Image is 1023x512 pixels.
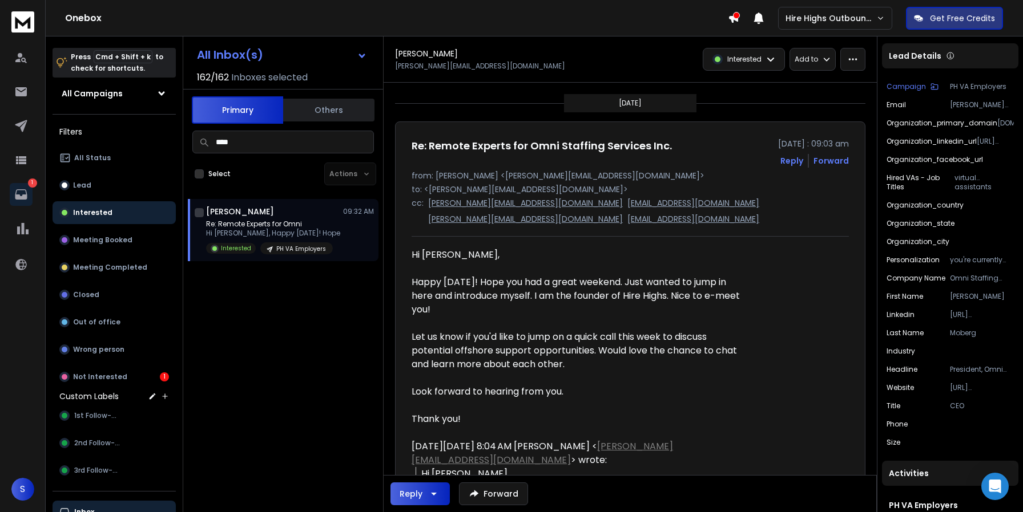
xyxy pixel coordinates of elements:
[950,255,1014,265] p: you're currently employing virtual assistants from the [GEOGRAPHIC_DATA].
[887,82,939,91] button: Campaign
[53,338,176,361] button: Wrong person
[53,124,176,140] h3: Filters
[950,100,1014,109] p: [PERSON_NAME][EMAIL_ADDRESS][DOMAIN_NAME]
[11,478,34,501] button: S
[390,482,450,505] button: Reply
[887,137,977,146] p: organization_linkedin_url
[53,174,176,197] button: Lead
[74,411,120,420] span: 1st Follow-up
[887,201,964,210] p: organization_country
[412,440,745,467] div: [DATE][DATE] 8:04 AM [PERSON_NAME] < > wrote:
[53,82,176,105] button: All Campaigns
[887,328,924,338] p: Last Name
[950,310,1014,319] p: [URL][DOMAIN_NAME][PERSON_NAME]
[882,461,1018,486] div: Activities
[208,169,231,178] label: Select
[73,235,132,245] p: Meeting Booked
[887,401,900,411] p: title
[412,440,673,466] a: [PERSON_NAME][EMAIL_ADDRESS][DOMAIN_NAME]
[889,499,1012,511] h1: PH VA Employers
[11,11,34,32] img: logo
[428,197,623,209] p: [PERSON_NAME][EMAIL_ADDRESS][DOMAIN_NAME]
[73,181,91,190] p: Lead
[412,197,424,225] p: cc:
[53,283,176,306] button: Closed
[780,155,803,166] button: Reply
[53,365,176,388] button: Not Interested1
[412,248,745,426] div: Hi [PERSON_NAME],
[950,82,1014,91] p: PH VA Employers
[887,383,914,392] p: website
[73,372,127,381] p: Not Interested
[887,310,915,319] p: linkedin
[795,55,818,64] p: Add to
[53,459,176,482] button: 3rd Follow-up
[950,383,1014,392] p: [URL][DOMAIN_NAME]
[887,438,900,447] p: size
[412,138,672,154] h1: Re: Remote Experts for Omni Staffing Services Inc.
[950,292,1014,301] p: [PERSON_NAME]
[813,155,849,166] div: Forward
[53,404,176,427] button: 1st Follow-up
[73,290,99,299] p: Closed
[65,11,728,25] h1: Onebox
[906,7,1003,30] button: Get Free Credits
[887,219,954,228] p: organization_state
[930,13,995,24] p: Get Free Credits
[276,245,326,253] p: PH VA Employers
[950,401,1014,411] p: CEO
[59,391,119,402] h3: Custom Labels
[887,420,908,429] p: Phone
[221,244,251,253] p: Interested
[10,183,33,206] a: 1
[395,48,458,59] h1: [PERSON_NAME]
[206,220,340,229] p: Re: Remote Experts for Omni
[53,201,176,224] button: Interested
[412,385,745,399] div: Look forward to hearing from you.
[412,412,745,426] div: Thank you!
[627,197,759,209] p: [EMAIL_ADDRESS][DOMAIN_NAME]
[71,51,163,74] p: Press to check for shortcuts.
[887,292,923,301] p: First Name
[53,147,176,169] button: All Status
[74,466,122,475] span: 3rd Follow-up
[73,345,124,354] p: Wrong person
[74,153,111,162] p: All Status
[412,170,849,181] p: from: [PERSON_NAME] <[PERSON_NAME][EMAIL_ADDRESS][DOMAIN_NAME]>
[231,71,308,84] h3: Inboxes selected
[981,473,1009,500] div: Open Intercom Messenger
[977,137,1014,146] p: [URL][DOMAIN_NAME]
[459,482,528,505] button: Forward
[997,119,1014,128] p: [DOMAIN_NAME]
[412,275,745,316] div: Happy [DATE]! Hope you had a great weekend. Just wanted to jump in here and introduce myself. I a...
[188,43,376,66] button: All Inbox(s)
[73,263,147,272] p: Meeting Completed
[727,55,762,64] p: Interested
[619,99,642,108] p: [DATE]
[206,229,340,238] p: Hi [PERSON_NAME], Happy [DATE]! Hope
[400,488,422,499] div: Reply
[950,365,1014,374] p: President, Omni Staffing Services, [GEOGRAPHIC_DATA]-C
[428,213,623,225] p: [PERSON_NAME][EMAIL_ADDRESS][DOMAIN_NAME]
[53,311,176,334] button: Out of office
[53,256,176,279] button: Meeting Completed
[778,138,849,149] p: [DATE] : 09:03 am
[954,173,1014,192] p: virtual assistants
[62,88,123,99] h1: All Campaigns
[950,274,1014,283] p: Omni Staffing Services Inc.
[395,62,565,71] p: [PERSON_NAME][EMAIL_ADDRESS][DOMAIN_NAME]
[412,184,849,195] p: to: <[PERSON_NAME][EMAIL_ADDRESS][DOMAIN_NAME]>
[950,328,1014,338] p: Moberg
[283,97,374,123] button: Others
[887,173,954,192] p: hired VAs - job titles
[94,50,152,63] span: Cmd + Shift + k
[53,229,176,251] button: Meeting Booked
[887,255,940,265] p: Personalization
[887,155,983,164] p: organization_facebook_url
[28,178,37,188] p: 1
[887,100,906,109] p: Email
[887,274,945,283] p: Company Name
[343,207,374,216] p: 09:32 AM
